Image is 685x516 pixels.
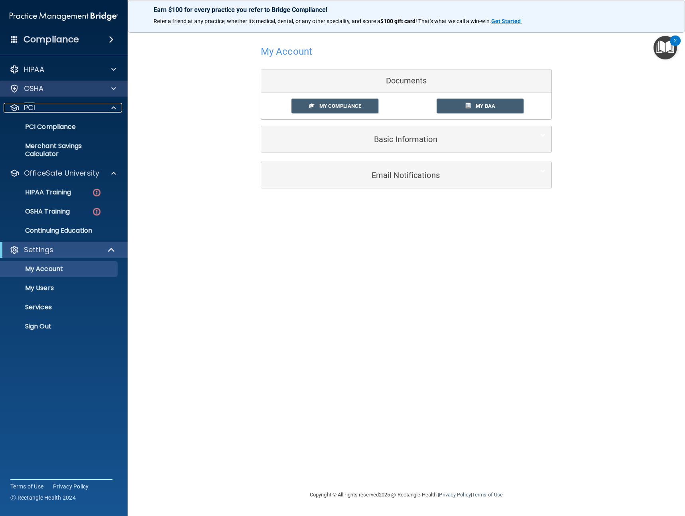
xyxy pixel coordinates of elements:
h4: Compliance [24,34,79,45]
span: My Compliance [319,103,361,109]
a: OSHA [10,84,116,93]
div: Copyright © All rights reserved 2025 @ Rectangle Health | | [261,482,552,508]
a: Terms of Use [10,482,43,490]
a: OfficeSafe University [10,168,116,178]
div: 2 [674,41,677,51]
span: My BAA [476,103,495,109]
strong: Get Started [491,18,521,24]
p: My Users [5,284,114,292]
p: Services [5,303,114,311]
p: PCI [24,103,35,113]
a: Privacy Policy [53,482,89,490]
img: danger-circle.6113f641.png [92,188,102,198]
div: Documents [261,69,551,93]
p: Sign Out [5,322,114,330]
p: Earn $100 for every practice you refer to Bridge Compliance! [154,6,659,14]
h5: Basic Information [267,135,521,144]
a: Basic Information [267,130,545,148]
p: My Account [5,265,114,273]
span: Refer a friend at any practice, whether it's medical, dental, or any other speciality, and score a [154,18,380,24]
h4: My Account [261,46,312,57]
h5: Email Notifications [267,171,521,180]
img: PMB logo [10,8,118,24]
img: danger-circle.6113f641.png [92,207,102,217]
p: OfficeSafe University [24,168,99,178]
a: PCI [10,103,116,113]
a: Get Started [491,18,522,24]
p: HIPAA [24,65,44,74]
p: HIPAA Training [5,188,71,196]
a: Privacy Policy [439,492,470,498]
strong: $100 gift card [380,18,415,24]
p: Merchant Savings Calculator [5,142,114,158]
p: Settings [24,245,53,255]
p: OSHA Training [5,208,70,215]
a: Terms of Use [472,492,503,498]
p: Continuing Education [5,227,114,235]
a: HIPAA [10,65,116,74]
span: Ⓒ Rectangle Health 2024 [10,494,76,502]
span: ! That's what we call a win-win. [415,18,491,24]
p: OSHA [24,84,44,93]
a: Email Notifications [267,166,545,184]
a: Settings [10,245,116,255]
button: Open Resource Center, 2 new notifications [654,36,677,59]
p: PCI Compliance [5,123,114,131]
